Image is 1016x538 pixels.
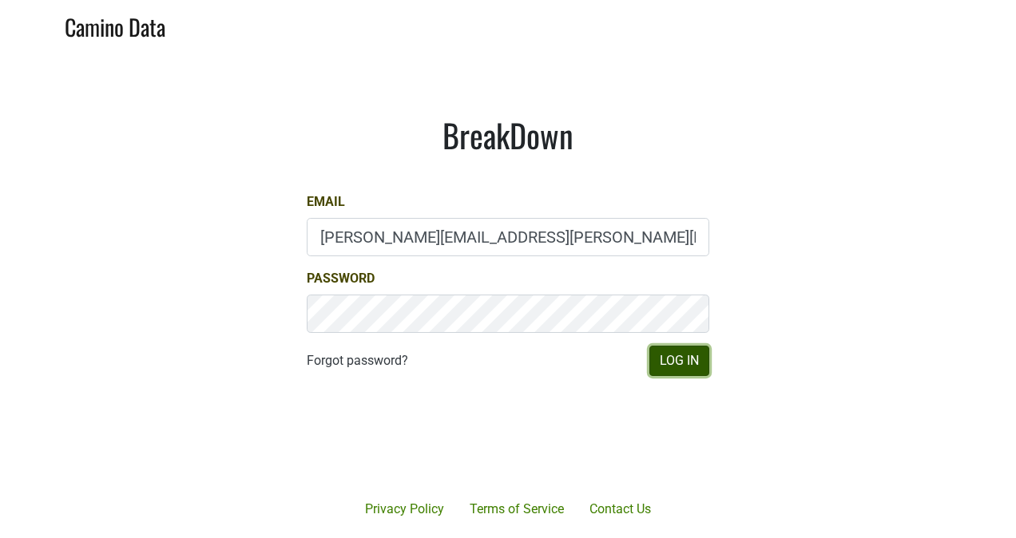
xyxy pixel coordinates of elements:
a: Forgot password? [307,351,408,370]
a: Privacy Policy [352,493,457,525]
a: Contact Us [577,493,664,525]
label: Password [307,269,375,288]
button: Log In [649,346,709,376]
h1: BreakDown [307,116,709,154]
label: Email [307,192,345,212]
a: Camino Data [65,6,165,44]
a: Terms of Service [457,493,577,525]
